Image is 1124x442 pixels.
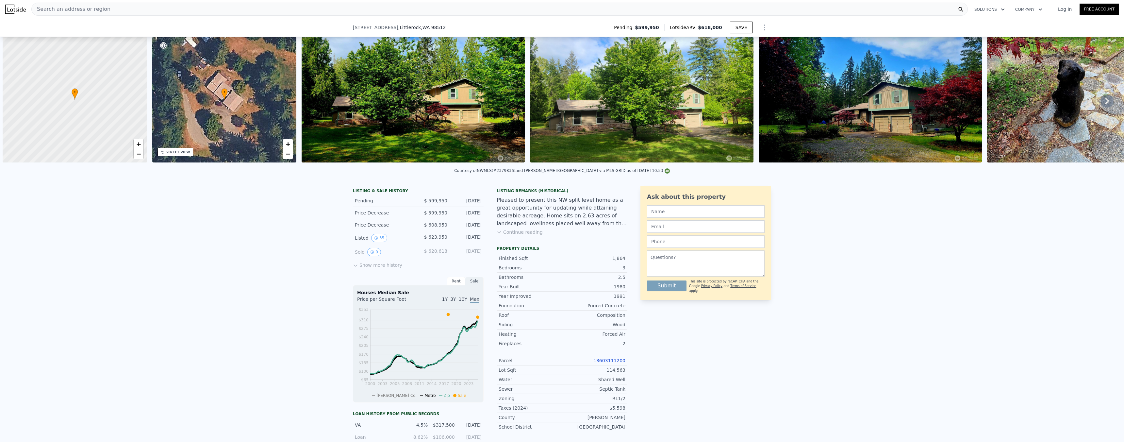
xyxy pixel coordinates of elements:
[562,293,625,299] div: 1991
[442,297,448,302] span: 1Y
[497,229,543,235] button: Continue reading
[402,382,412,386] tspan: 2008
[286,140,290,148] span: +
[453,197,482,204] div: [DATE]
[499,264,562,271] div: Bedrooms
[355,434,401,440] div: Loan
[357,289,479,296] div: Houses Median Sale
[562,321,625,328] div: Wood
[499,331,562,337] div: Heating
[377,382,388,386] tspan: 2003
[499,414,562,421] div: County
[353,411,484,416] div: Loan history from public records
[453,234,482,242] div: [DATE]
[358,326,369,331] tspan: $275
[499,405,562,411] div: Taxes (2024)
[454,168,670,173] div: Courtesy of NWMLS (#2379836) and [PERSON_NAME][GEOGRAPHIC_DATA] via MLS GRID as of [DATE] 10:53
[499,424,562,430] div: School District
[414,382,424,386] tspan: 2011
[439,382,449,386] tspan: 2017
[562,414,625,421] div: [PERSON_NAME]
[424,210,447,215] span: $ 599,950
[497,188,627,194] div: Listing Remarks (Historical)
[499,312,562,318] div: Roof
[358,335,369,339] tspan: $240
[701,284,722,288] a: Privacy Policy
[499,293,562,299] div: Year Improved
[358,361,369,365] tspan: $135
[562,386,625,392] div: Septic Tank
[72,88,78,100] div: •
[1080,4,1119,15] a: Free Account
[1050,6,1080,12] a: Log In
[562,367,625,373] div: 114,563
[5,5,26,14] img: Lotside
[499,255,562,262] div: Finished Sqft
[647,205,765,218] input: Name
[358,307,369,312] tspan: $353
[453,210,482,216] div: [DATE]
[361,378,369,382] tspan: $65
[530,37,753,162] img: Sale: 149625380 Parcel: 97154663
[358,369,369,374] tspan: $100
[730,22,753,33] button: SAVE
[562,395,625,402] div: RL1/2
[353,259,402,268] button: Show more history
[283,139,293,149] a: Zoom in
[355,248,413,256] div: Sold
[390,382,400,386] tspan: 2005
[221,88,228,100] div: •
[450,297,456,302] span: 3Y
[562,255,625,262] div: 1,864
[405,434,428,440] div: 8.62%
[453,222,482,228] div: [DATE]
[758,21,771,34] button: Show Options
[432,422,455,428] div: $317,500
[447,277,465,285] div: Rent
[497,196,627,228] div: Pleased to present this NW split level home as a great opportunity for updating while attaining d...
[499,274,562,280] div: Bathrooms
[353,24,398,31] span: [STREET_ADDRESS]
[562,283,625,290] div: 1980
[302,37,525,162] img: Sale: 149625380 Parcel: 97154663
[499,367,562,373] div: Lot Sqft
[614,24,635,31] span: Pending
[134,139,143,149] a: Zoom in
[499,395,562,402] div: Zoning
[562,274,625,280] div: 2.5
[562,376,625,383] div: Shared Well
[670,24,698,31] span: Lotside ARV
[134,149,143,159] a: Zoom out
[759,37,982,162] img: Sale: 149625380 Parcel: 97154663
[355,422,401,428] div: VA
[635,24,659,31] span: $599,950
[358,318,369,322] tspan: $310
[459,434,482,440] div: [DATE]
[432,434,455,440] div: $106,000
[459,297,467,302] span: 10Y
[424,248,447,254] span: $ 620,618
[647,220,765,233] input: Email
[458,393,466,398] span: Sale
[593,358,625,363] a: 13603111200
[499,340,562,347] div: Fireplaces
[453,248,482,256] div: [DATE]
[464,382,474,386] tspan: 2023
[499,283,562,290] div: Year Built
[136,140,140,148] span: +
[451,382,461,386] tspan: 2020
[689,279,765,293] div: This site is protected by reCAPTCHA and the Google and apply.
[698,25,722,30] span: $618,000
[166,150,190,155] div: STREET VIEW
[647,192,765,201] div: Ask about this property
[497,246,627,251] div: Property details
[424,198,447,203] span: $ 599,950
[424,234,447,240] span: $ 623,950
[562,405,625,411] div: $5,598
[355,222,413,228] div: Price Decrease
[357,296,418,306] div: Price per Square Foot
[730,284,756,288] a: Terms of Service
[562,331,625,337] div: Forced Air
[459,422,482,428] div: [DATE]
[424,222,447,228] span: $ 608,950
